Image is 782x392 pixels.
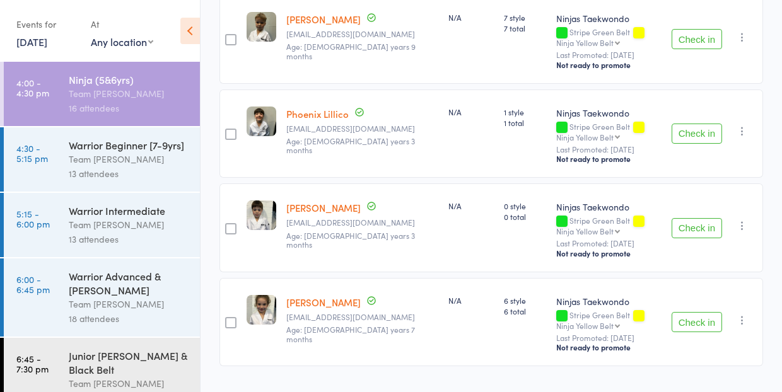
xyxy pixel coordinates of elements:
div: Warrior Advanced & [PERSON_NAME] [69,269,189,297]
div: Not ready to promote [556,154,662,164]
div: Any location [91,35,153,49]
img: image1701409190.png [247,107,276,136]
time: 4:30 - 5:15 pm [16,143,48,163]
small: aagerner@gmail.com [286,218,438,227]
div: 13 attendees [69,166,189,181]
span: 1 style [504,107,546,117]
a: 5:15 -6:00 pmWarrior IntermediateTeam [PERSON_NAME]13 attendees [4,193,200,257]
div: Stripe Green Belt [556,122,662,141]
button: Check in [672,29,722,49]
div: Ninjas Taekwondo [556,12,662,25]
div: 13 attendees [69,232,189,246]
div: Ninja Yellow Belt [556,227,614,235]
a: 6:00 -6:45 pmWarrior Advanced & [PERSON_NAME]Team [PERSON_NAME]18 attendees [4,258,200,337]
div: Not ready to promote [556,60,662,70]
small: Last Promoted: [DATE] [556,50,662,59]
a: [PERSON_NAME] [286,296,361,309]
div: Events for [16,14,78,35]
span: 7 style [504,12,546,23]
small: marcus@otto88.com.au [286,30,438,38]
div: Junior [PERSON_NAME] & Black Belt [69,349,189,376]
div: N/A [448,12,493,23]
a: Phoenix Lillico [286,107,349,120]
div: Not ready to promote [556,342,662,352]
a: 4:30 -5:15 pmWarrior Beginner [7-9yrs]Team [PERSON_NAME]13 attendees [4,127,200,192]
img: image1693549102.png [247,200,276,230]
small: Last Promoted: [DATE] [556,145,662,154]
div: Ninja Yellow Belt [556,133,614,141]
div: Team [PERSON_NAME] [69,86,189,101]
div: 18 attendees [69,311,189,326]
div: N/A [448,200,493,211]
a: 4:00 -4:30 pmNinja (5&6yrs)Team [PERSON_NAME]16 attendees [4,62,200,126]
span: Age: [DEMOGRAPHIC_DATA] years 3 months [286,135,415,155]
div: 16 attendees [69,101,189,115]
small: bijouxsano@gmail.com [286,124,438,133]
small: amandaherling@uol.com.br [286,313,438,321]
span: 0 total [504,211,546,222]
div: Stripe Green Belt [556,28,662,47]
button: Check in [672,124,722,144]
span: 1 total [504,117,546,128]
span: 7 total [504,23,546,33]
button: Check in [672,218,722,238]
div: Ninja Yellow Belt [556,38,614,47]
a: [PERSON_NAME] [286,201,361,214]
button: Check in [672,312,722,332]
small: Last Promoted: [DATE] [556,333,662,342]
div: Team [PERSON_NAME] [69,376,189,391]
div: At [91,14,153,35]
div: Ninja (5&6yrs) [69,72,189,86]
div: Ninjas Taekwondo [556,295,662,308]
div: Ninjas Taekwondo [556,200,662,213]
span: Age: [DEMOGRAPHIC_DATA] years 9 months [286,41,416,61]
a: [DATE] [16,35,47,49]
div: Ninjas Taekwondo [556,107,662,119]
div: Stripe Green Belt [556,216,662,235]
div: Team [PERSON_NAME] [69,152,189,166]
span: Age: [DEMOGRAPHIC_DATA] years 7 months [286,324,415,343]
div: N/A [448,107,493,117]
img: image1693548066.png [247,12,276,42]
img: image1693549008.png [247,295,276,325]
div: Team [PERSON_NAME] [69,297,189,311]
span: 6 style [504,295,546,306]
span: 0 style [504,200,546,211]
time: 6:00 - 6:45 pm [16,274,50,294]
a: [PERSON_NAME] [286,13,361,26]
small: Last Promoted: [DATE] [556,239,662,248]
div: Not ready to promote [556,248,662,258]
time: 5:15 - 6:00 pm [16,209,50,229]
div: Ninja Yellow Belt [556,321,614,330]
time: 6:45 - 7:30 pm [16,354,49,374]
div: Warrior Beginner [7-9yrs] [69,138,189,152]
div: Stripe Green Belt [556,311,662,330]
time: 4:00 - 4:30 pm [16,78,49,98]
div: Warrior Intermediate [69,204,189,217]
span: 6 total [504,306,546,316]
div: N/A [448,295,493,306]
span: Age: [DEMOGRAPHIC_DATA] years 3 months [286,230,415,250]
div: Team [PERSON_NAME] [69,217,189,232]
